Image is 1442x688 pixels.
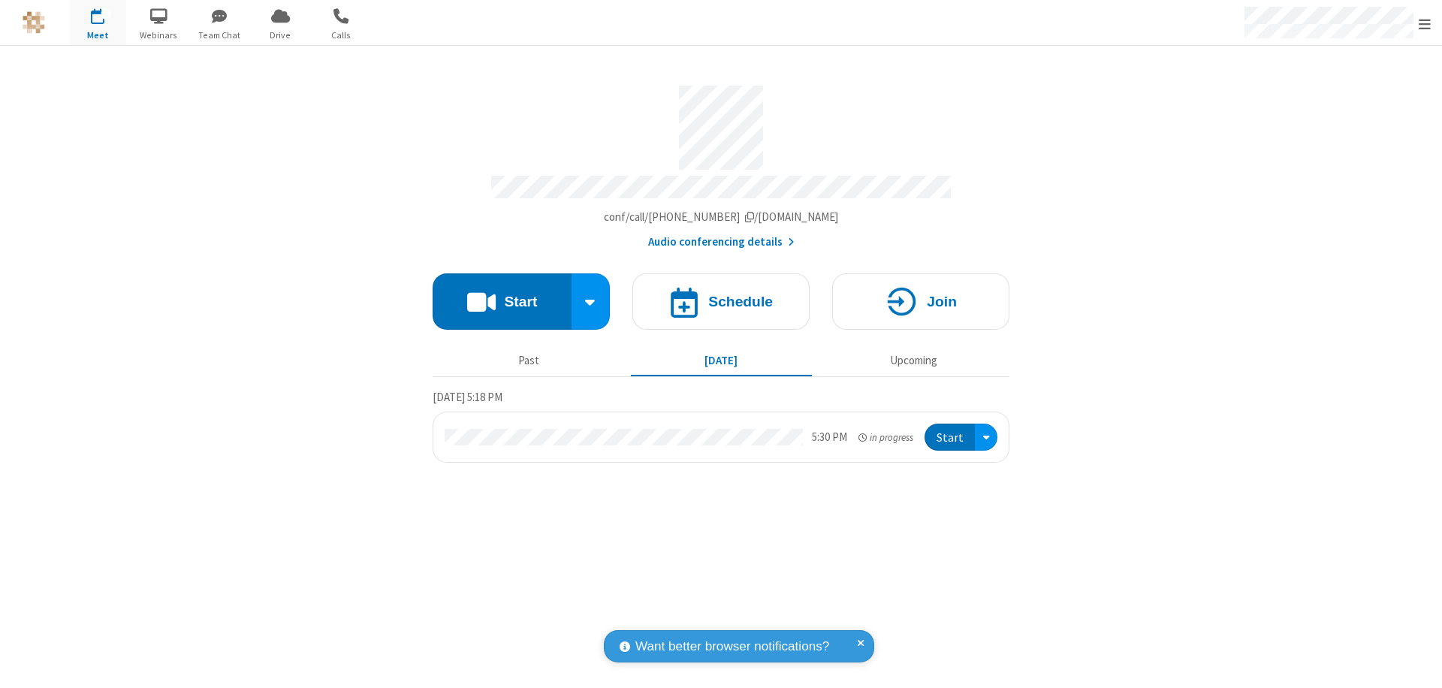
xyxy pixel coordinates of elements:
[70,29,126,42] span: Meet
[572,273,611,330] div: Start conference options
[439,346,620,375] button: Past
[433,388,1009,463] section: Today's Meetings
[192,29,248,42] span: Team Chat
[927,294,957,309] h4: Join
[101,8,111,20] div: 1
[823,346,1004,375] button: Upcoming
[648,234,795,251] button: Audio conferencing details
[504,294,537,309] h4: Start
[604,209,839,226] button: Copy my meeting room linkCopy my meeting room link
[975,424,997,451] div: Open menu
[23,11,45,34] img: QA Selenium DO NOT DELETE OR CHANGE
[631,346,812,375] button: [DATE]
[708,294,773,309] h4: Schedule
[858,430,913,445] em: in progress
[812,429,847,446] div: 5:30 PM
[313,29,370,42] span: Calls
[832,273,1009,330] button: Join
[925,424,975,451] button: Start
[433,273,572,330] button: Start
[252,29,309,42] span: Drive
[635,637,829,656] span: Want better browser notifications?
[131,29,187,42] span: Webinars
[433,390,502,404] span: [DATE] 5:18 PM
[433,74,1009,251] section: Account details
[632,273,810,330] button: Schedule
[604,210,839,224] span: Copy my meeting room link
